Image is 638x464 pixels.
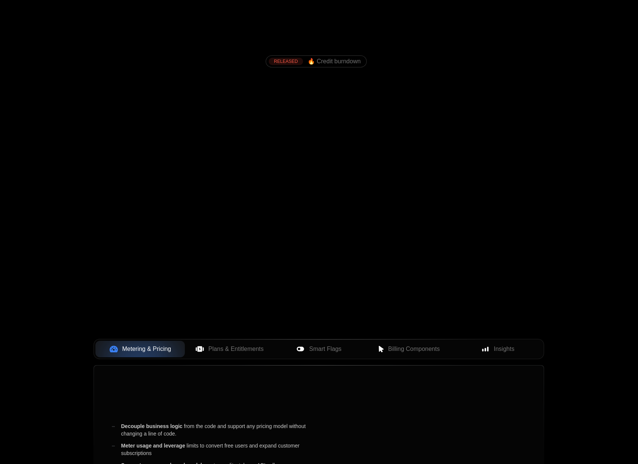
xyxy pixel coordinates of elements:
div: limits to convert free users and expand customer subscriptions [112,442,324,457]
span: Smart Flags [309,345,341,354]
button: Billing Components [364,341,453,357]
button: Insights [453,341,543,357]
span: Decouple business logic [121,423,182,429]
span: Metering & Pricing [122,345,171,354]
span: Insights [494,345,515,354]
button: Smart Flags [274,341,364,357]
span: Billing Components [388,345,440,354]
button: Plans & Entitlements [185,341,274,357]
span: 🔥 Credit burndown [308,58,361,65]
a: [object Object],[object Object] [269,58,361,65]
button: Metering & Pricing [95,341,185,357]
span: Meter usage and leverage [121,443,185,449]
div: RELEASED [269,58,303,65]
span: Plans & Entitlements [208,345,264,354]
div: from the code and support any pricing model without changing a line of code. [112,422,324,437]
